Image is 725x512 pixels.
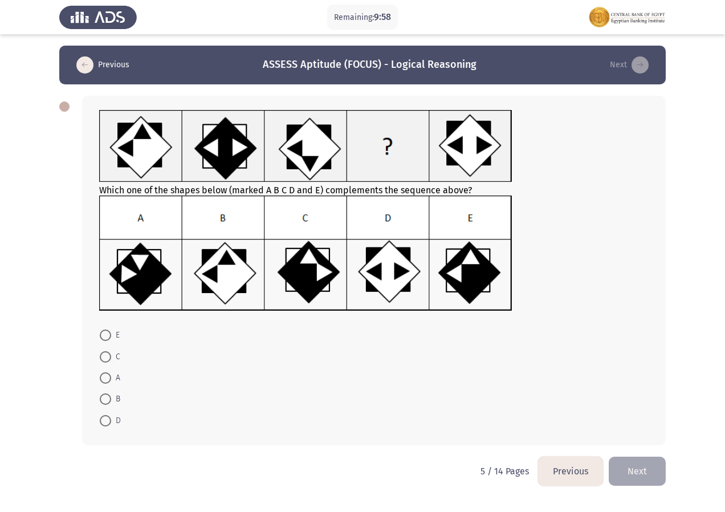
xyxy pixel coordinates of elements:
span: E [111,328,120,342]
div: Which one of the shapes below (marked A B C D and E) complements the sequence above? [99,110,649,314]
p: 5 / 14 Pages [480,466,529,477]
p: Remaining: [334,10,391,25]
img: Assess Talent Management logo [59,1,137,33]
button: load next page [609,457,666,486]
img: UkFYMDAxMDhBLnBuZzE2MjIwMzQ5MzczOTY=.png [99,110,512,182]
span: B [111,392,120,406]
button: load next page [606,56,652,74]
span: D [111,414,121,428]
img: UkFYMDAxMDhCLnBuZzE2MjIwMzUwMjgyNzM=.png [99,196,512,311]
img: Assessment logo of FOCUS Assessment 3 Modules EN [588,1,666,33]
h3: ASSESS Aptitude (FOCUS) - Logical Reasoning [263,58,476,72]
span: A [111,371,120,385]
button: load previous page [538,457,603,486]
button: load previous page [73,56,133,74]
span: 9:58 [374,11,391,22]
span: C [111,350,120,364]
